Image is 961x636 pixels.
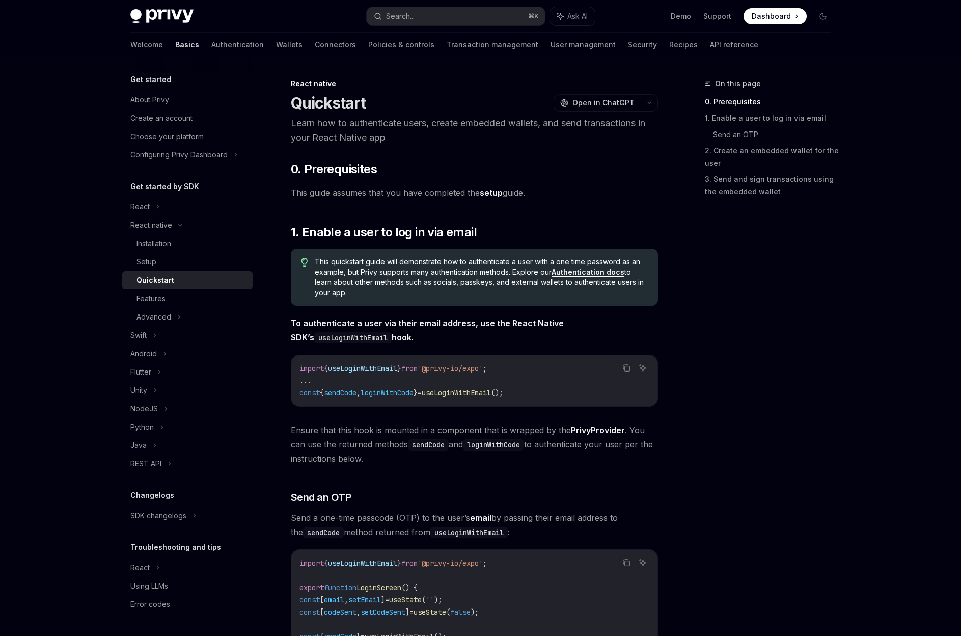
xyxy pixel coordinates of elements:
[130,130,204,143] div: Choose your platform
[418,559,483,568] span: '@privy-io/expo'
[122,577,253,595] a: Using LLMs
[528,12,539,20] span: ⌘ K
[291,94,366,112] h1: Quickstart
[361,607,405,617] span: setCodeSent
[130,403,158,415] div: NodeJS
[130,201,150,213] div: React
[299,559,324,568] span: import
[572,98,635,108] span: Open in ChatGPT
[299,388,320,397] span: const
[551,33,616,57] a: User management
[324,559,328,568] span: {
[470,513,491,523] strong: email
[136,256,156,268] div: Setup
[705,171,839,200] a: 3. Send and sign transactions using the embedded wallet
[299,583,324,592] span: export
[408,439,449,450] code: sendCode
[130,598,170,611] div: Error codes
[130,439,147,452] div: Java
[405,607,409,617] span: ]
[386,10,415,22] div: Search...
[291,78,658,89] div: React native
[401,559,418,568] span: from
[299,364,324,373] span: import
[356,388,361,397] span: ,
[550,7,595,25] button: Ask AI
[122,91,253,109] a: About Privy
[446,607,450,617] span: (
[130,9,194,23] img: dark logo
[324,607,356,617] span: codeSent
[401,364,418,373] span: from
[291,224,477,241] span: 1. Enable a user to log in via email
[315,33,356,57] a: Connectors
[122,595,253,614] a: Error codes
[356,607,361,617] span: ,
[389,595,422,604] span: useState
[620,361,633,375] button: Copy the contents from the code block
[130,348,157,360] div: Android
[705,143,839,171] a: 2. Create an embedded wallet for the user
[414,388,418,397] span: }
[291,185,658,200] span: This guide assumes that you have completed the guide.
[130,73,171,86] h5: Get started
[175,33,199,57] a: Basics
[130,458,161,470] div: REST API
[348,595,381,604] span: setEmail
[552,268,624,277] a: Authentication docs
[705,94,839,110] a: 0. Prerequisites
[744,8,807,24] a: Dashboard
[418,388,422,397] span: =
[130,384,147,396] div: Unity
[122,289,253,308] a: Features
[130,541,221,553] h5: Troubleshooting and tips
[414,607,446,617] span: useState
[554,94,641,112] button: Open in ChatGPT
[314,332,392,343] code: useLoginWithEmail
[303,527,344,538] code: sendCode
[491,388,503,397] span: ();
[324,364,328,373] span: {
[301,258,308,267] svg: Tip
[671,11,691,21] a: Demo
[130,180,199,193] h5: Get started by SDK
[130,94,169,106] div: About Privy
[361,388,414,397] span: loginWithCode
[299,607,320,617] span: const
[291,490,351,505] span: Send an OTP
[291,511,658,539] span: Send a one-time passcode (OTP) to the user’s by passing their email address to the method returne...
[426,595,434,604] span: ''
[397,364,401,373] span: }
[463,439,524,450] code: loginWithCode
[328,364,397,373] span: useLoginWithEmail
[620,556,633,569] button: Copy the contents from the code block
[571,425,625,436] a: PrivyProvider
[434,595,442,604] span: );
[713,126,839,143] a: Send an OTP
[628,33,657,57] a: Security
[471,607,479,617] span: );
[291,318,564,342] strong: To authenticate a user via their email address, use the React Native SDK’s hook.
[483,364,487,373] span: ;
[130,149,228,161] div: Configuring Privy Dashboard
[385,595,389,604] span: =
[752,11,791,21] span: Dashboard
[381,595,385,604] span: ]
[122,109,253,127] a: Create an account
[291,116,658,145] p: Learn how to authenticate users, create embedded wallets, and send transactions in your React Nat...
[367,7,545,25] button: Search...⌘K
[130,562,150,574] div: React
[130,33,163,57] a: Welcome
[320,607,324,617] span: [
[320,595,324,604] span: [
[122,271,253,289] a: Quickstart
[567,11,588,21] span: Ask AI
[636,361,649,375] button: Ask AI
[320,388,324,397] span: {
[122,253,253,271] a: Setup
[324,388,356,397] span: sendCode
[315,257,647,298] span: This quickstart guide will demonstrate how to authenticate a user with a one time password as an ...
[669,33,698,57] a: Recipes
[136,311,171,323] div: Advanced
[291,423,658,466] span: Ensure that this hook is mounted in a component that is wrapped by the . You can use the returned...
